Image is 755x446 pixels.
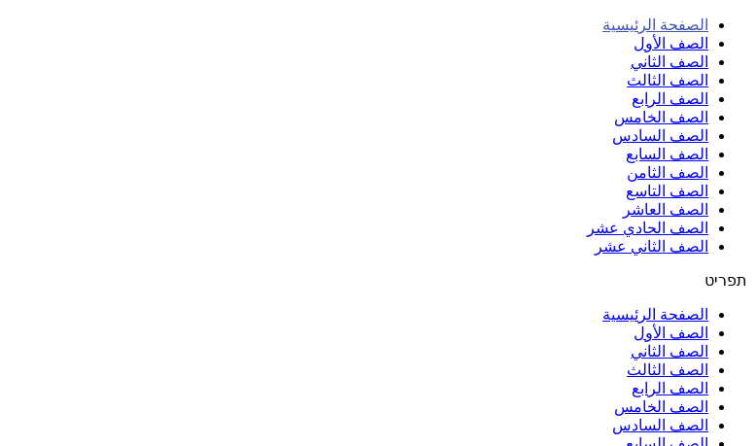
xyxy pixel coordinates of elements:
a: الصف السابع [626,146,708,162]
a: الصف الثامن [627,164,708,181]
a: الصف الثالث [627,72,708,88]
a: الصف التاسع [626,183,708,199]
a: الصف الثاني [631,53,708,70]
span: תפריט [704,272,747,289]
a: الصف العاشر [623,201,708,218]
a: الصف الأول [634,35,708,51]
a: الصف الأول [634,325,708,341]
a: الصف الرابع [632,90,708,107]
a: الصف الثاني عشر [595,238,708,255]
a: الصف الثاني [631,343,708,360]
a: الصف الثالث [627,361,708,378]
a: الصفحة الرئيسية [602,306,708,323]
a: الصفحة الرئيسية [602,17,708,33]
a: الصف السادس [612,417,708,433]
a: الصف السادس [612,127,708,144]
a: الصف الرابع [632,380,708,396]
a: الصف الخامس [614,398,708,415]
a: الصف الحادي عشر [587,220,708,236]
a: الصف الخامس [614,109,708,125]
